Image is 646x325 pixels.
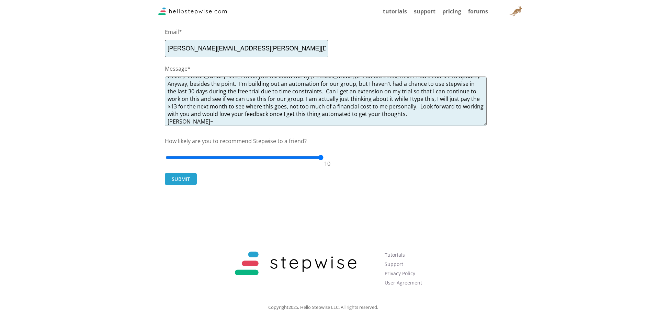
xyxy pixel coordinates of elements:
[158,9,227,17] a: Stepwise
[385,252,405,258] a: Tutorials
[383,8,407,15] a: tutorials
[220,277,372,284] a: Stepwise
[165,173,197,185] button: SUBMIT
[468,8,488,15] a: forums
[385,279,422,286] a: User Agreement
[385,261,403,267] a: Support
[158,305,488,310] p: Copyright 2025 , Hello Stepwise LLC. All rights reserved.
[158,8,227,15] img: Logo
[442,8,461,15] a: pricing
[414,8,435,15] a: support
[220,245,372,283] img: Logo
[507,3,524,20] img: User Avatar
[385,270,415,277] a: Privacy Policy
